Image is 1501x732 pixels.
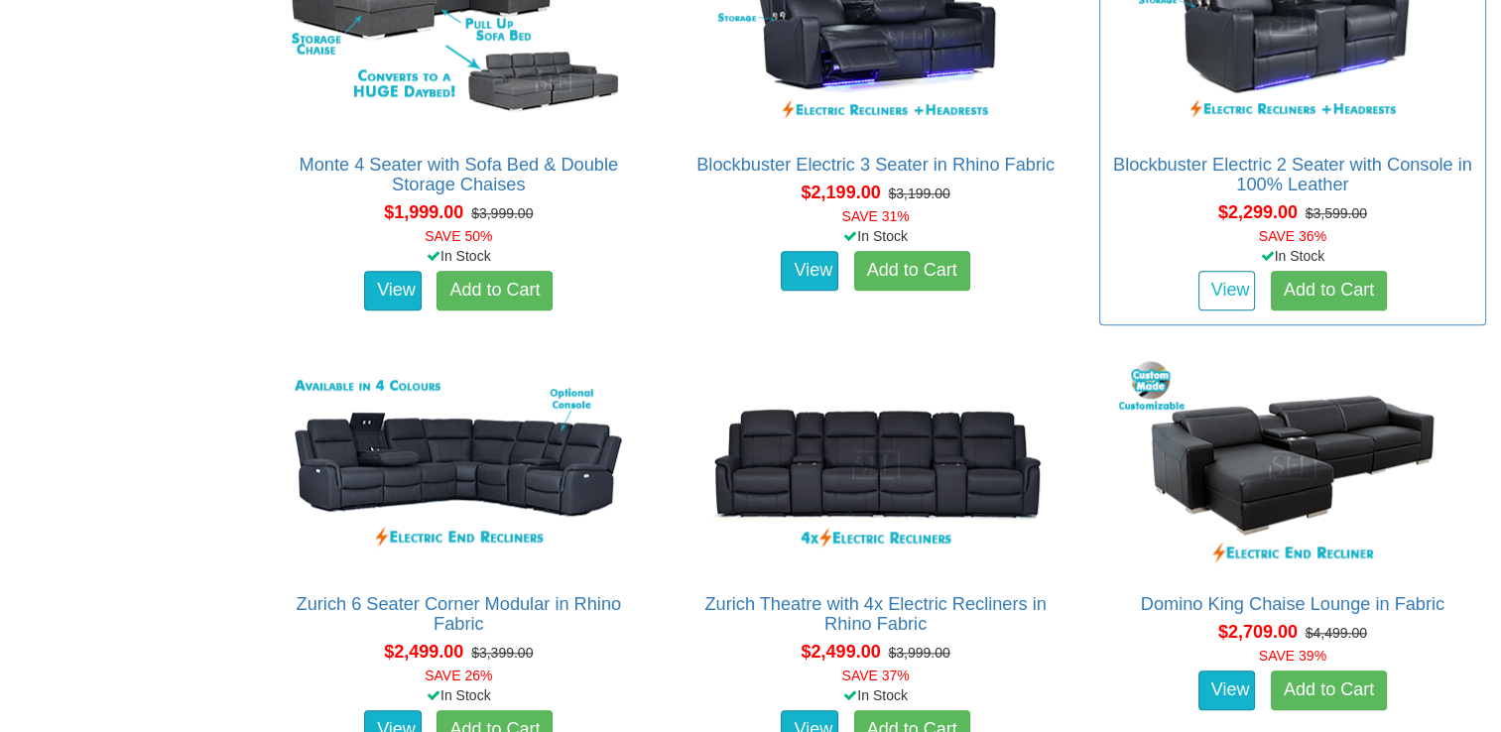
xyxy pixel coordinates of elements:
[888,185,949,201] del: $3,199.00
[297,594,622,634] a: Zurich 6 Seater Corner Modular in Rhino Fabric
[678,685,1072,705] div: In Stock
[888,645,949,661] del: $3,999.00
[1306,205,1367,221] del: $3,599.00
[704,594,1046,634] a: Zurich Theatre with 4x Electric Recliners in Rhino Fabric
[437,271,553,310] a: Add to Cart
[1198,271,1256,310] a: View
[1114,356,1471,574] img: Domino King Chaise Lounge in Fabric
[1271,271,1387,310] a: Add to Cart
[300,155,619,194] a: Monte 4 Seater with Sofa Bed & Double Storage Chaises
[364,271,422,310] a: View
[280,356,637,574] img: Zurich 6 Seater Corner Modular in Rhino Fabric
[1218,622,1298,642] span: $2,709.00
[1259,648,1326,664] font: SAVE 39%
[471,645,533,661] del: $3,399.00
[261,685,656,705] div: In Stock
[471,205,533,221] del: $3,999.00
[696,155,1055,175] a: Blockbuster Electric 3 Seater in Rhino Fabric
[1218,202,1298,222] span: $2,299.00
[697,356,1055,574] img: Zurich Theatre with 4x Electric Recliners in Rhino Fabric
[1141,594,1444,614] a: Domino King Chaise Lounge in Fabric
[678,226,1072,246] div: In Stock
[781,251,838,291] a: View
[1095,246,1490,266] div: In Stock
[1306,625,1367,641] del: $4,499.00
[1259,228,1326,244] font: SAVE 36%
[384,202,463,222] span: $1,999.00
[425,228,492,244] font: SAVE 50%
[261,246,656,266] div: In Stock
[854,251,970,291] a: Add to Cart
[801,642,880,662] span: $2,499.00
[841,208,909,224] font: SAVE 31%
[841,668,909,683] font: SAVE 37%
[1198,671,1256,710] a: View
[1113,155,1472,194] a: Blockbuster Electric 2 Seater with Console in 100% Leather
[425,668,492,683] font: SAVE 26%
[384,642,463,662] span: $2,499.00
[801,183,880,202] span: $2,199.00
[1271,671,1387,710] a: Add to Cart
